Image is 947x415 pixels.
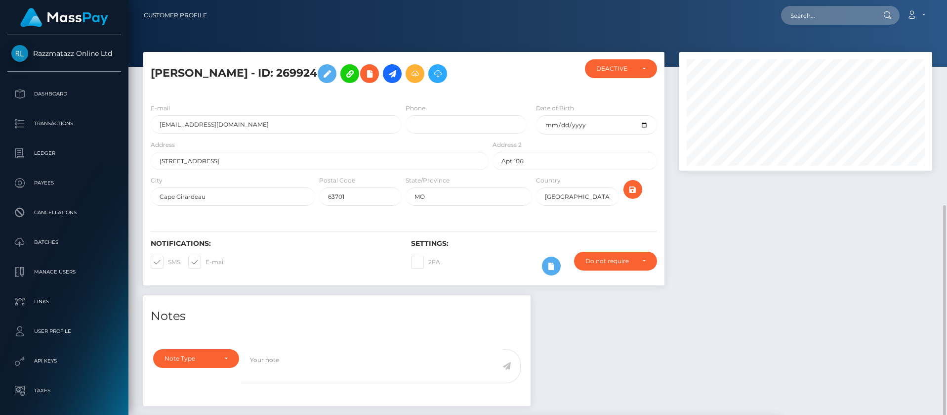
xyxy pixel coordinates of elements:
[7,49,121,58] span: Razzmatazz Online Ltd
[11,146,117,161] p: Ledger
[151,140,175,149] label: Address
[20,8,108,27] img: MassPay Logo
[151,104,170,113] label: E-mail
[585,257,634,265] div: Do not require
[585,59,657,78] button: DEACTIVE
[7,82,121,106] a: Dashboard
[11,45,28,62] img: Razzmatazz Online Ltd
[188,256,225,269] label: E-mail
[383,64,402,83] a: Initiate Payout
[11,116,117,131] p: Transactions
[151,239,396,248] h6: Notifications:
[7,171,121,195] a: Payees
[406,104,425,113] label: Phone
[411,239,657,248] h6: Settings:
[11,324,117,339] p: User Profile
[536,176,561,185] label: Country
[153,349,239,368] button: Note Type
[7,378,121,403] a: Taxes
[151,256,180,269] label: SMS
[165,355,216,363] div: Note Type
[7,200,121,225] a: Cancellations
[596,65,634,73] div: DEACTIVE
[11,383,117,398] p: Taxes
[781,6,874,25] input: Search...
[406,176,450,185] label: State/Province
[11,205,117,220] p: Cancellations
[11,87,117,101] p: Dashboard
[11,354,117,369] p: API Keys
[7,111,121,136] a: Transactions
[319,176,355,185] label: Postal Code
[7,289,121,314] a: Links
[151,308,523,325] h4: Notes
[151,59,483,88] h5: [PERSON_NAME] - ID: 269924
[7,260,121,284] a: Manage Users
[493,140,522,149] label: Address 2
[144,5,207,26] a: Customer Profile
[11,176,117,190] p: Payees
[151,176,163,185] label: City
[11,265,117,279] p: Manage Users
[536,104,574,113] label: Date of Birth
[411,256,440,269] label: 2FA
[7,230,121,255] a: Batches
[574,252,657,271] button: Do not require
[7,349,121,373] a: API Keys
[7,319,121,344] a: User Profile
[11,294,117,309] p: Links
[11,235,117,250] p: Batches
[7,141,121,166] a: Ledger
